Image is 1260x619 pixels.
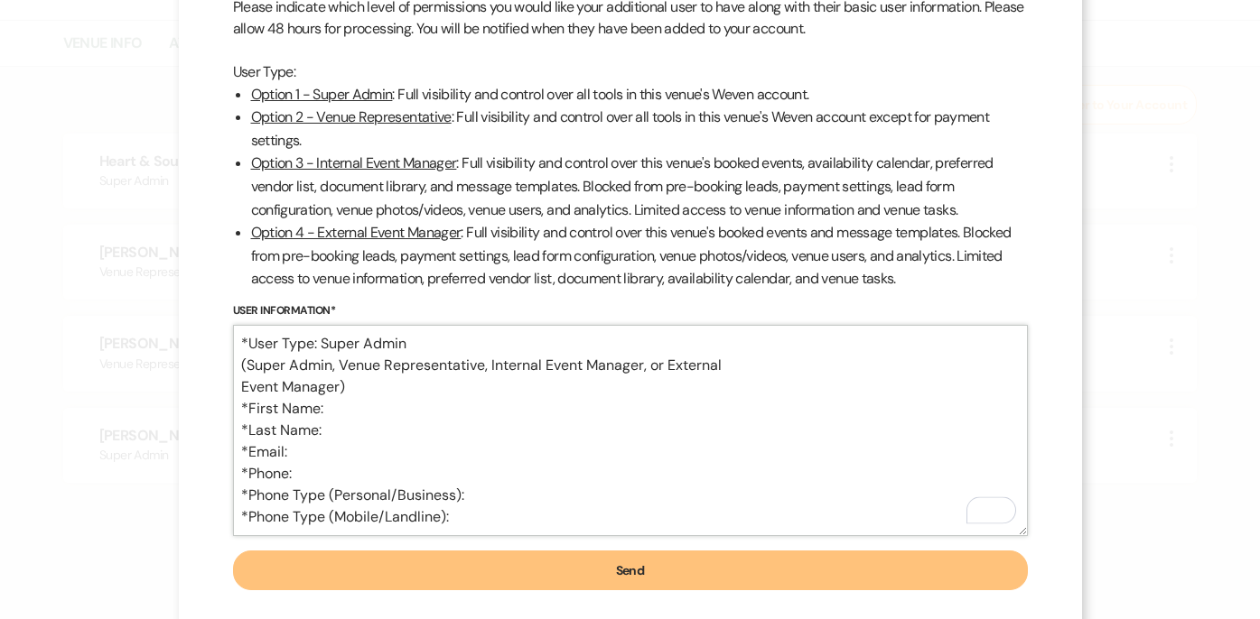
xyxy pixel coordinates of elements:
[251,223,462,242] u: Option 4 - External Event Manager
[251,153,457,172] u: Option 3 - Internal Event Manager
[233,325,1028,536] textarea: To enrich screen reader interactions, please activate Accessibility in Grammarly extension settings
[251,106,1028,152] li: : Full visibility and control over all tools in this venue's Weven account except for payment set...
[251,221,1028,291] li: : Full visibility and control over this venue's booked events and message templates. Blocked from...
[251,152,1028,221] li: : Full visibility and control over this venue's booked events, availability calendar, preferred v...
[251,107,452,126] u: Option 2 - Venue Representative
[251,85,393,104] u: Option 1 - Super Admin
[251,83,1028,106] li: : Full visibility and control over all tools in this venue's Weven account.
[233,301,1028,321] label: User Information*
[233,550,1028,590] button: Send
